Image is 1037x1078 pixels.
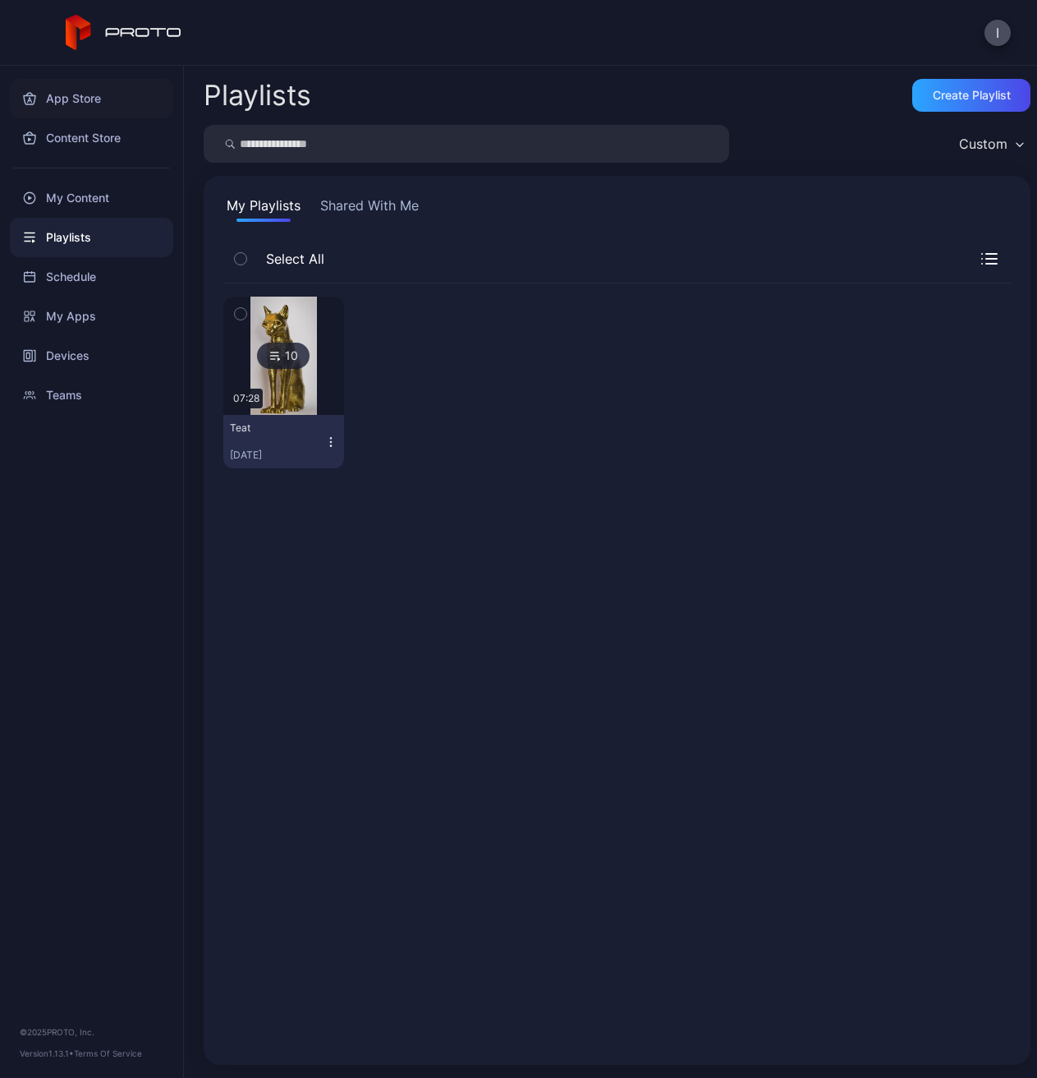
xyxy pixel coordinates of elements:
[959,136,1007,152] div: Custom
[10,375,173,415] a: Teams
[10,336,173,375] a: Devices
[10,79,173,118] a: App Store
[258,249,324,269] span: Select All
[984,20,1011,46] button: I
[951,125,1030,163] button: Custom
[204,81,311,110] h2: Playlists
[223,196,304,222] button: My Playlists
[10,297,173,336] a: My Apps
[257,343,310,369] div: 10
[10,257,173,297] a: Schedule
[230,389,263,408] div: 07:28
[317,196,422,222] button: Shared With Me
[10,218,173,257] a: Playlists
[223,415,344,468] button: Teat[DATE]
[230,422,320,435] div: Teat
[912,79,1030,112] button: Create Playlist
[10,118,173,158] a: Content Store
[74,1048,142,1058] a: Terms Of Service
[20,1025,163,1039] div: © 2025 PROTO, Inc.
[230,449,324,462] div: [DATE]
[933,89,1011,102] div: Create Playlist
[10,178,173,218] a: My Content
[20,1048,74,1058] span: Version 1.13.1 •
